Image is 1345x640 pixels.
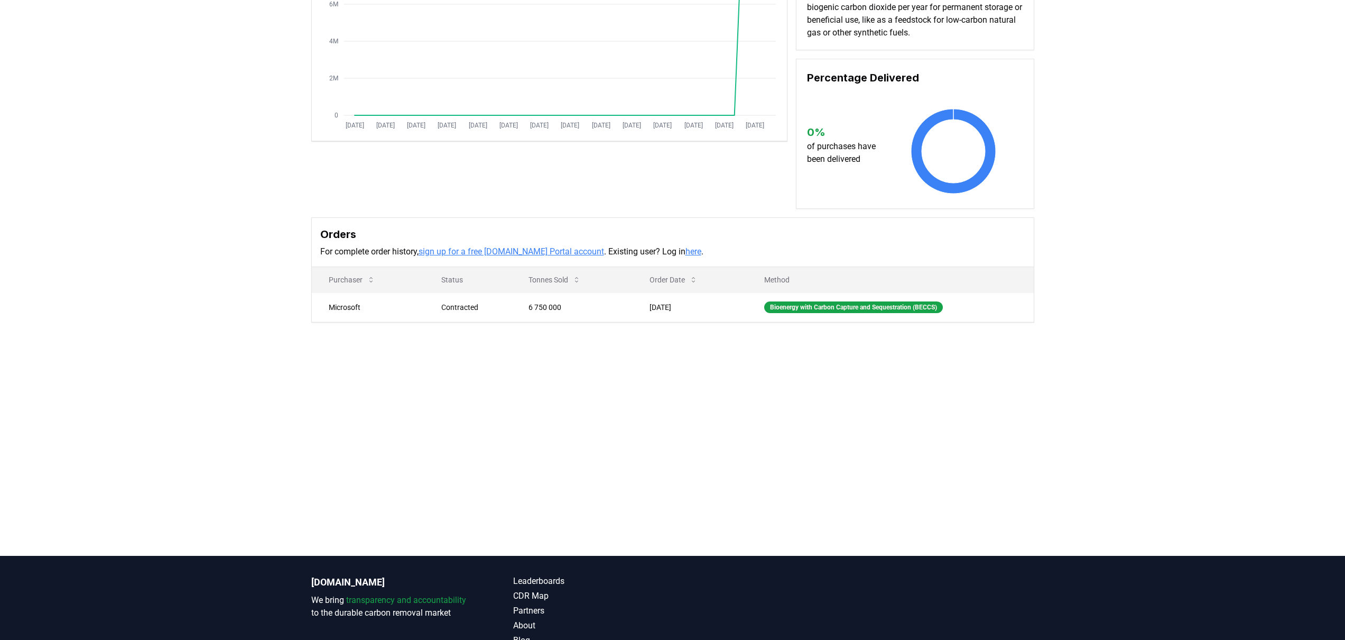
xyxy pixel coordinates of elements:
[320,245,1025,258] p: For complete order history, . Existing user? Log in .
[329,38,338,45] tspan: 4M
[441,302,503,313] div: Contracted
[807,70,1023,86] h3: Percentage Delivered
[513,590,673,602] a: CDR Map
[622,122,641,129] tspan: [DATE]
[311,575,471,590] p: [DOMAIN_NAME]
[335,112,338,119] tspan: 0
[311,594,471,619] p: We bring to the durable carbon removal market
[433,275,503,285] p: Status
[764,301,943,313] div: Bioenergy with Carbon Capture and Sequestration (BECCS)
[513,605,673,617] a: Partners
[512,292,633,322] td: 6 750 000
[345,122,364,129] tspan: [DATE]
[715,122,733,129] tspan: [DATE]
[807,140,886,166] p: of purchases have been delivered
[633,292,747,322] td: [DATE]
[320,269,384,290] button: Purchaser
[329,1,338,8] tspan: 6M
[756,275,1025,285] p: Method
[438,122,456,129] tspan: [DATE]
[376,122,394,129] tspan: [DATE]
[407,122,425,129] tspan: [DATE]
[468,122,487,129] tspan: [DATE]
[591,122,610,129] tspan: [DATE]
[641,269,706,290] button: Order Date
[513,619,673,632] a: About
[346,595,466,605] span: transparency and accountability
[530,122,549,129] tspan: [DATE]
[807,124,886,140] h3: 0 %
[520,269,589,290] button: Tonnes Sold
[312,292,424,322] td: Microsoft
[320,226,1025,242] h3: Orders
[746,122,764,129] tspan: [DATE]
[684,122,702,129] tspan: [DATE]
[561,122,579,129] tspan: [DATE]
[513,575,673,588] a: Leaderboards
[499,122,517,129] tspan: [DATE]
[653,122,672,129] tspan: [DATE]
[685,246,701,257] a: here
[329,75,338,82] tspan: 2M
[419,246,604,257] a: sign up for a free [DOMAIN_NAME] Portal account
